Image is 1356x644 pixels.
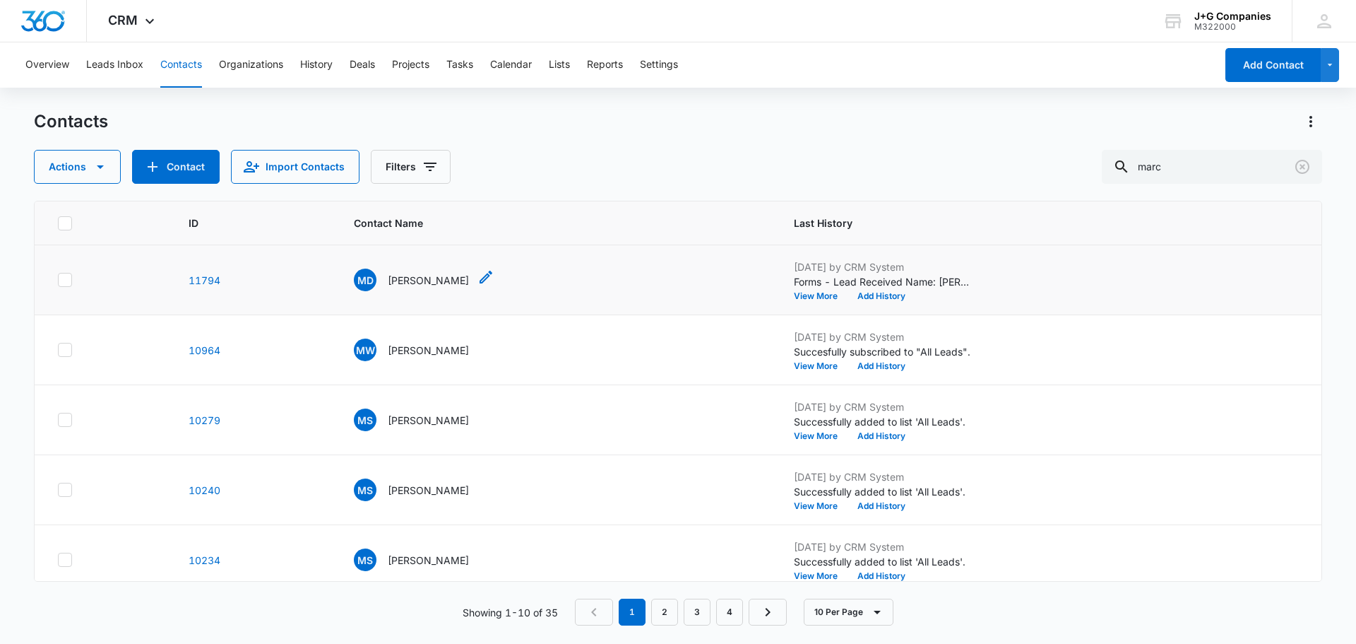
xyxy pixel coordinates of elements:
[640,42,678,88] button: Settings
[354,549,494,571] div: Contact Name - Marc Slagle - Select to Edit Field
[794,399,970,414] p: [DATE] by CRM System
[463,605,558,620] p: Showing 1-10 of 35
[490,42,532,88] button: Calendar
[354,269,494,291] div: Contact Name - Marc Doumitt - Select to Edit Field
[189,484,220,496] a: Navigate to contact details page for Marc Slavich
[1194,22,1271,32] div: account id
[794,484,970,499] p: Successfully added to list 'All Leads'.
[1194,11,1271,22] div: account name
[354,339,494,361] div: Contact Name - Marcus Warner - Select to Edit Field
[354,549,376,571] span: MS
[189,216,299,230] span: ID
[749,599,787,626] a: Next Page
[794,414,970,429] p: Successfully added to list 'All Leads'.
[34,111,108,132] h1: Contacts
[189,344,220,356] a: Navigate to contact details page for Marcus Warner
[1102,150,1322,184] input: Search Contacts
[388,483,469,498] p: [PERSON_NAME]
[160,42,202,88] button: Contacts
[371,150,451,184] button: Filters
[388,413,469,428] p: [PERSON_NAME]
[392,42,429,88] button: Projects
[1225,48,1321,82] button: Add Contact
[651,599,678,626] a: Page 2
[34,150,121,184] button: Actions
[847,572,915,580] button: Add History
[794,362,847,370] button: View More
[189,554,220,566] a: Navigate to contact details page for Marc Slagle
[388,273,469,288] p: [PERSON_NAME]
[794,432,847,440] button: View More
[446,42,473,88] button: Tasks
[847,502,915,510] button: Add History
[86,42,143,88] button: Leads Inbox
[794,292,847,300] button: View More
[108,13,138,28] span: CRM
[684,599,710,626] a: Page 3
[794,329,970,344] p: [DATE] by CRM System
[619,599,646,626] em: 1
[804,599,893,626] button: 10 Per Page
[847,292,915,300] button: Add History
[794,344,970,359] p: Succesfully subscribed to "All Leads".
[354,479,376,501] span: MS
[794,216,1278,230] span: Last History
[716,599,743,626] a: Page 4
[350,42,375,88] button: Deals
[354,409,376,431] span: MS
[300,42,333,88] button: History
[794,572,847,580] button: View More
[794,469,970,484] p: [DATE] by CRM System
[1291,156,1314,178] button: Clear
[575,599,787,626] nav: Pagination
[549,42,570,88] button: Lists
[354,479,494,501] div: Contact Name - Marc Slavich - Select to Edit Field
[587,42,623,88] button: Reports
[847,362,915,370] button: Add History
[794,259,970,274] p: [DATE] by CRM System
[132,150,220,184] button: Add Contact
[794,539,970,554] p: [DATE] by CRM System
[354,409,494,431] div: Contact Name - Marcus Smith - Select to Edit Field
[354,339,376,361] span: MW
[794,554,970,569] p: Successfully added to list 'All Leads'.
[219,42,283,88] button: Organizations
[231,150,359,184] button: Import Contacts
[794,502,847,510] button: View More
[189,274,220,286] a: Navigate to contact details page for Marc Doumitt
[1299,110,1322,133] button: Actions
[847,432,915,440] button: Add History
[388,553,469,568] p: [PERSON_NAME]
[354,216,739,230] span: Contact Name
[388,343,469,358] p: [PERSON_NAME]
[25,42,69,88] button: Overview
[354,269,376,291] span: MD
[189,414,220,426] a: Navigate to contact details page for Marcus Smith
[794,274,970,289] p: Forms - Lead Received Name: [PERSON_NAME] Email: [EMAIL_ADDRESS][DOMAIN_NAME] Phone: [PHONE_NUMBE...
